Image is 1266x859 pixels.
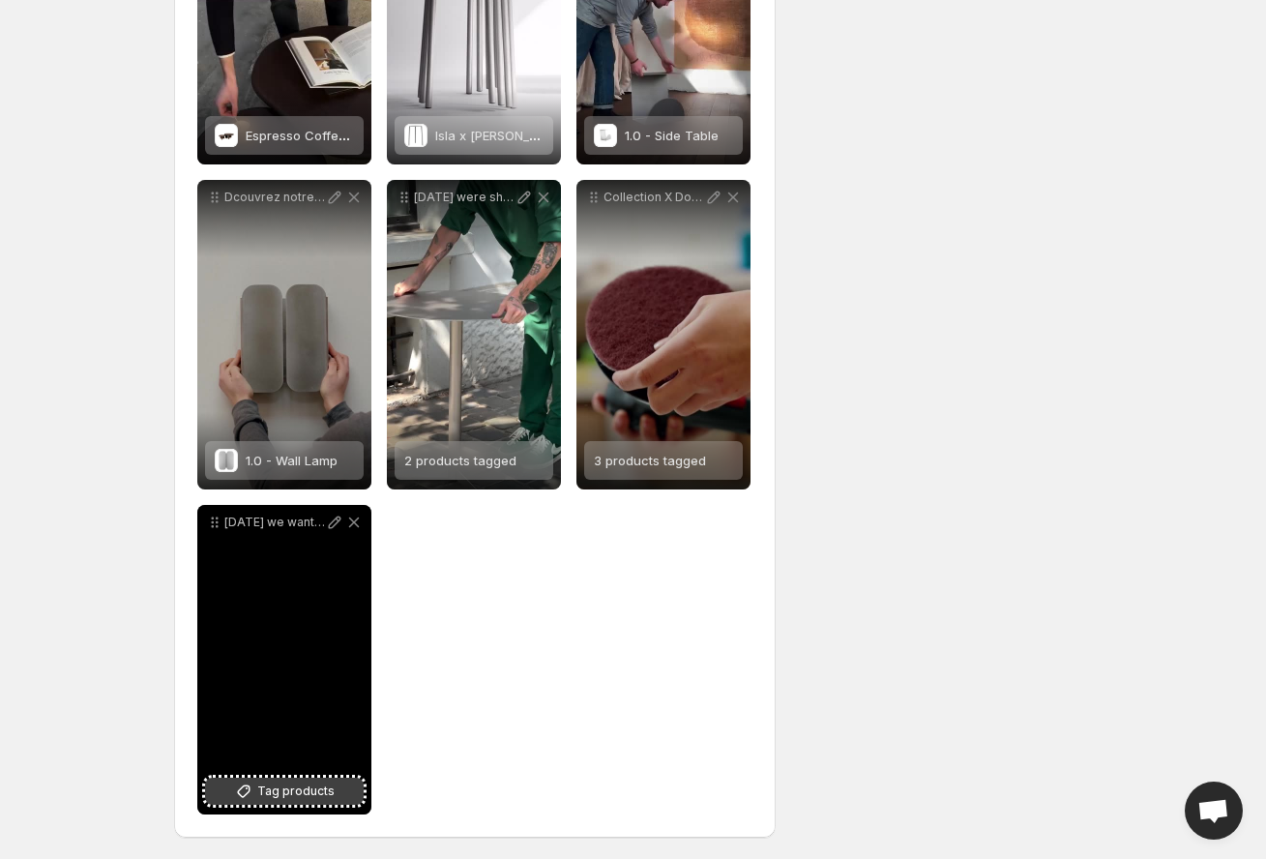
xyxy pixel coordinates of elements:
span: 3 products tagged [594,453,706,468]
span: 1.0 - Wall Lamp [246,453,338,468]
span: 1.0 - Side Table [625,128,719,143]
span: Isla x [PERSON_NAME] - Stool [435,128,611,143]
div: [DATE] we want to share a little inspiration and introduce you to a duo we truly love [PERSON_NAM... [197,505,371,815]
div: Dcouvrez notre Wall Lamp 10 de la Collection X La Collection X est produite uniquement avec de lI... [197,180,371,489]
p: Dcouvrez notre Wall Lamp 10 de la Collection X La Collection X est produite uniquement avec de lI... [224,190,325,205]
div: Collection X Double Shape Notre Double Shape de la Collection X est produite uniquement avec de l... [576,180,751,489]
div: [DATE] were sharing [PERSON_NAME] white [PERSON_NAME] puttanesca recipe crafted with love and ser... [387,180,561,489]
span: Tag products [257,782,335,801]
p: [DATE] were sharing [PERSON_NAME] white [PERSON_NAME] puttanesca recipe crafted with love and ser... [414,190,515,205]
p: Collection X Double Shape Notre Double Shape de la Collection X est produite uniquement avec de l... [604,190,704,205]
span: 2 products tagged [404,453,516,468]
span: Espresso Coffee Table [246,128,384,143]
button: Tag products [205,778,364,805]
a: Open chat [1185,782,1243,840]
p: [DATE] we want to share a little inspiration and introduce you to a duo we truly love [PERSON_NAM... [224,515,325,530]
